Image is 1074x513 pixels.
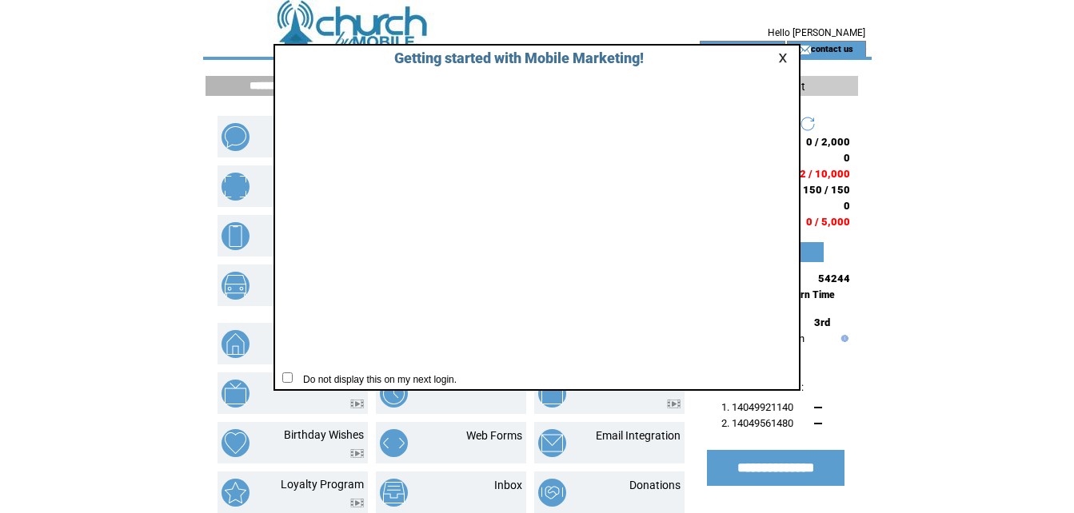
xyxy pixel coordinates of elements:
[378,50,644,66] span: Getting started with Mobile Marketing!
[844,152,850,164] span: 0
[811,43,853,54] a: contact us
[222,380,250,408] img: text-to-screen.png
[350,499,364,507] img: video.png
[380,479,408,507] img: inbox.png
[814,316,830,328] span: 3rd
[538,479,566,507] img: donations.png
[844,200,850,212] span: 0
[806,136,850,148] span: 0 / 2,000
[724,43,736,56] img: account_icon.gif
[222,123,250,151] img: text-blast.png
[777,289,835,300] span: Eastern Time
[494,479,522,491] a: Inbox
[222,222,250,250] img: mobile-websites.png
[787,168,850,180] span: 522 / 10,000
[721,401,793,413] span: 1. 14049921140
[768,27,865,38] span: Hello [PERSON_NAME]
[538,429,566,457] img: email-integration.png
[803,184,850,196] span: 150 / 150
[818,272,850,284] span: 54244
[629,479,681,491] a: Donations
[350,449,364,458] img: video.png
[667,400,681,408] img: video.png
[222,330,250,358] img: property-listing.png
[596,429,681,442] a: Email Integration
[284,428,364,441] a: Birthday Wishes
[466,429,522,442] a: Web Forms
[222,272,250,300] img: vehicle-listing.png
[380,380,408,408] img: scheduled-tasks.png
[295,374,457,385] span: Do not display this on my next login.
[222,429,250,457] img: birthday-wishes.png
[806,216,850,228] span: 0 / 5,000
[350,400,364,408] img: video.png
[281,478,364,491] a: Loyalty Program
[721,417,793,429] span: 2. 14049561480
[222,173,250,201] img: mobile-coupons.png
[538,380,566,408] img: text-to-win.png
[222,479,250,507] img: loyalty-program.png
[380,429,408,457] img: web-forms.png
[799,43,811,56] img: contact_us_icon.gif
[837,335,848,342] img: help.gif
